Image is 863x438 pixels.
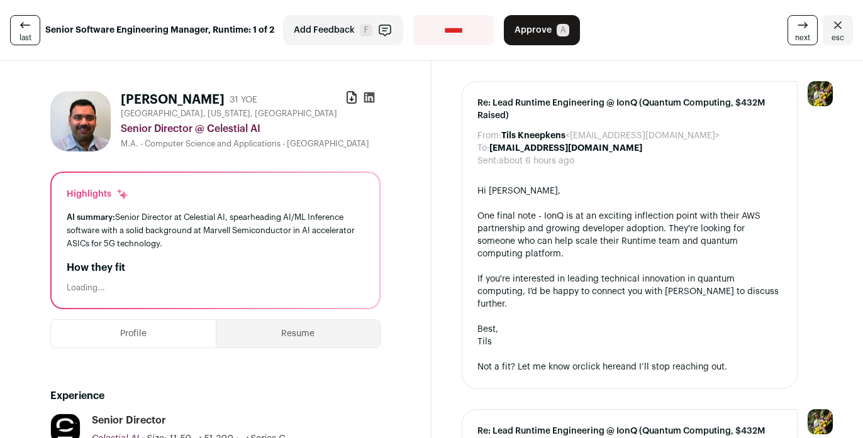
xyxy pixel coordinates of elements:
span: A [557,24,569,36]
span: Add Feedback [294,24,355,36]
span: F [360,24,372,36]
b: [EMAIL_ADDRESS][DOMAIN_NAME] [489,144,642,153]
button: Profile [51,320,216,348]
a: last [10,15,40,45]
dd: <[EMAIL_ADDRESS][DOMAIN_NAME]> [501,129,720,142]
img: 6689865-medium_jpg [808,409,833,434]
a: Close [823,15,853,45]
div: Senior Director [92,413,166,427]
div: Senior Director at Celestial AI, spearheading AI/ML Inference software with a solid background at... [67,211,364,250]
h1: [PERSON_NAME] [121,91,225,109]
button: Add Feedback F [283,15,403,45]
img: 6587478bb0b4ee79feaa15d07d9556409e05676b32560c280ab7d4f6d37e2368 [50,91,111,151]
button: Approve A [504,15,580,45]
b: Tils Kneepkens [501,131,565,140]
h2: Experience [50,388,381,403]
span: [GEOGRAPHIC_DATA], [US_STATE], [GEOGRAPHIC_DATA] [121,109,337,119]
dt: From: [477,129,501,142]
div: Highlights [67,188,129,200]
span: Re: Lead Runtime Engineering @ IonQ (Quantum Computing, $432M Raised) [477,97,782,122]
span: last [19,33,31,43]
div: Senior Director @ Celestial AI [121,121,381,136]
span: AI summary: [67,213,115,221]
a: click here [581,363,621,371]
img: 6689865-medium_jpg [808,81,833,106]
dd: about 6 hours ago [499,155,574,167]
span: Approve [515,24,552,36]
div: 31 YOE [230,94,257,106]
a: next [788,15,818,45]
div: Hi [PERSON_NAME], One final note - IonQ is at an exciting inflection point with their AWS partner... [477,185,782,373]
button: Resume [216,320,381,348]
span: esc [832,33,844,43]
div: M.A. - Computer Science and Applications - [GEOGRAPHIC_DATA] [121,139,381,149]
h2: How they fit [67,260,364,275]
dt: To: [477,142,489,155]
div: Loading... [67,283,364,293]
span: next [795,33,810,43]
dt: Sent: [477,155,499,167]
strong: Senior Software Engineering Manager, Runtime: 1 of 2 [45,24,274,36]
